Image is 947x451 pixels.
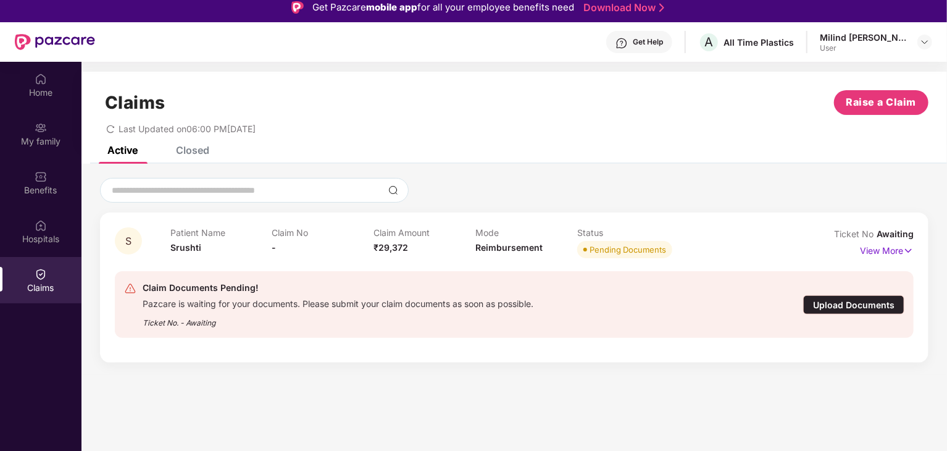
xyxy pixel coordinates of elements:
p: Claim No [272,227,374,238]
p: Patient Name [170,227,272,238]
div: Active [107,144,138,156]
button: Raise a Claim [834,90,928,115]
img: Logo [291,1,304,14]
div: User [820,43,906,53]
img: svg+xml;base64,PHN2ZyB4bWxucz0iaHR0cDovL3d3dy53My5vcmcvMjAwMC9zdmciIHdpZHRoPSIyNCIgaGVpZ2h0PSIyNC... [124,282,136,295]
img: svg+xml;base64,PHN2ZyBpZD0iSGVscC0zMngzMiIgeG1sbnM9Imh0dHA6Ly93d3cudzMub3JnLzIwMDAvc3ZnIiB3aWR0aD... [615,37,628,49]
div: Pazcare is waiting for your documents. Please submit your claim documents as soon as possible. [143,295,533,310]
div: Ticket No. - Awaiting [143,310,533,329]
span: Ticket No [834,229,877,239]
span: Last Updated on 06:00 PM[DATE] [119,124,256,134]
span: ₹29,372 [373,242,408,253]
img: svg+xml;base64,PHN2ZyB3aWR0aD0iMjAiIGhlaWdodD0iMjAiIHZpZXdCb3g9IjAgMCAyMCAyMCIgZmlsbD0ibm9uZSIgeG... [35,122,47,134]
span: A [705,35,714,49]
span: redo [106,124,115,134]
p: Mode [475,227,577,238]
div: Upload Documents [803,295,904,314]
img: svg+xml;base64,PHN2ZyBpZD0iQmVuZWZpdHMiIHhtbG5zPSJodHRwOi8vd3d3LnczLm9yZy8yMDAwL3N2ZyIgd2lkdGg9Ij... [35,171,47,183]
p: Claim Amount [373,227,475,238]
p: Status [577,227,679,238]
img: New Pazcare Logo [15,34,95,50]
img: svg+xml;base64,PHN2ZyB4bWxucz0iaHR0cDovL3d3dy53My5vcmcvMjAwMC9zdmciIHdpZHRoPSIxNyIgaGVpZ2h0PSIxNy... [903,244,914,258]
div: All Time Plastics [724,36,794,48]
img: svg+xml;base64,PHN2ZyBpZD0iU2VhcmNoLTMyeDMyIiB4bWxucz0iaHR0cDovL3d3dy53My5vcmcvMjAwMC9zdmciIHdpZH... [388,185,398,195]
strong: mobile app [366,1,417,13]
h1: Claims [105,92,165,113]
span: Srushti [170,242,201,253]
img: svg+xml;base64,PHN2ZyBpZD0iSG9zcGl0YWxzIiB4bWxucz0iaHR0cDovL3d3dy53My5vcmcvMjAwMC9zdmciIHdpZHRoPS... [35,219,47,232]
p: View More [860,241,914,258]
div: Get Help [633,37,663,47]
div: Pending Documents [590,243,666,256]
span: - [272,242,277,253]
div: Claim Documents Pending! [143,280,533,295]
span: S [125,236,131,247]
div: Milind [PERSON_NAME] [820,32,906,43]
span: Awaiting [877,229,914,239]
div: Closed [176,144,209,156]
img: svg+xml;base64,PHN2ZyBpZD0iQ2xhaW0iIHhtbG5zPSJodHRwOi8vd3d3LnczLm9yZy8yMDAwL3N2ZyIgd2lkdGg9IjIwIi... [35,268,47,280]
img: svg+xml;base64,PHN2ZyBpZD0iRHJvcGRvd24tMzJ4MzIiIHhtbG5zPSJodHRwOi8vd3d3LnczLm9yZy8yMDAwL3N2ZyIgd2... [920,37,930,47]
img: svg+xml;base64,PHN2ZyBpZD0iSG9tZSIgeG1sbnM9Imh0dHA6Ly93d3cudzMub3JnLzIwMDAvc3ZnIiB3aWR0aD0iMjAiIG... [35,73,47,85]
a: Download Now [583,1,661,14]
span: Raise a Claim [846,95,917,110]
span: Reimbursement [475,242,543,253]
img: Stroke [659,1,664,14]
